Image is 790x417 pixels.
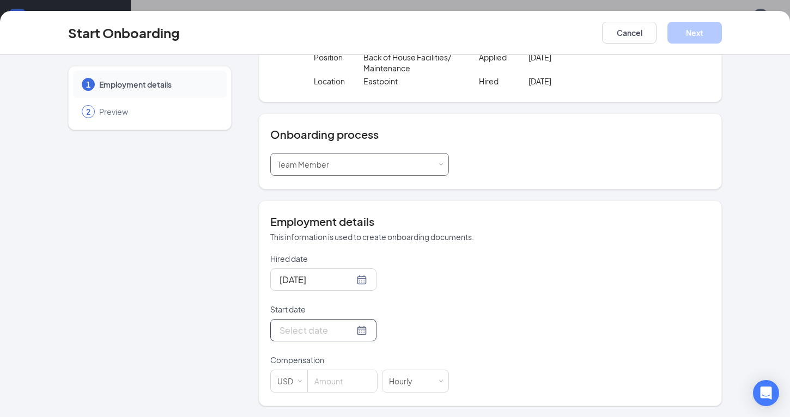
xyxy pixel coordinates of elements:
p: Hired [479,76,528,87]
button: Cancel [602,22,657,44]
span: 2 [86,106,90,117]
span: Preview [99,106,216,117]
span: Team Member [277,160,329,169]
p: Back of House Facilities/ Maintenance [363,52,463,73]
input: Sep 15, 2025 [279,273,354,286]
div: [object Object] [277,154,337,175]
div: Open Intercom Messenger [753,380,779,406]
p: This information is used to create onboarding documents. [270,231,710,242]
p: [DATE] [528,52,628,63]
p: Position [314,52,363,63]
input: Select date [279,323,354,337]
h3: Start Onboarding [68,23,180,42]
div: USD [277,370,301,392]
p: Eastpoint [363,76,463,87]
span: 1 [86,79,90,90]
p: [DATE] [528,76,628,87]
div: Hourly [389,370,420,392]
h4: Onboarding process [270,127,710,142]
p: Applied [479,52,528,63]
p: Hired date [270,253,449,264]
span: Employment details [99,79,216,90]
input: Amount [308,370,377,392]
h4: Employment details [270,214,710,229]
p: Compensation [270,354,449,365]
p: Start date [270,304,449,315]
button: Next [667,22,722,44]
p: Location [314,76,363,87]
